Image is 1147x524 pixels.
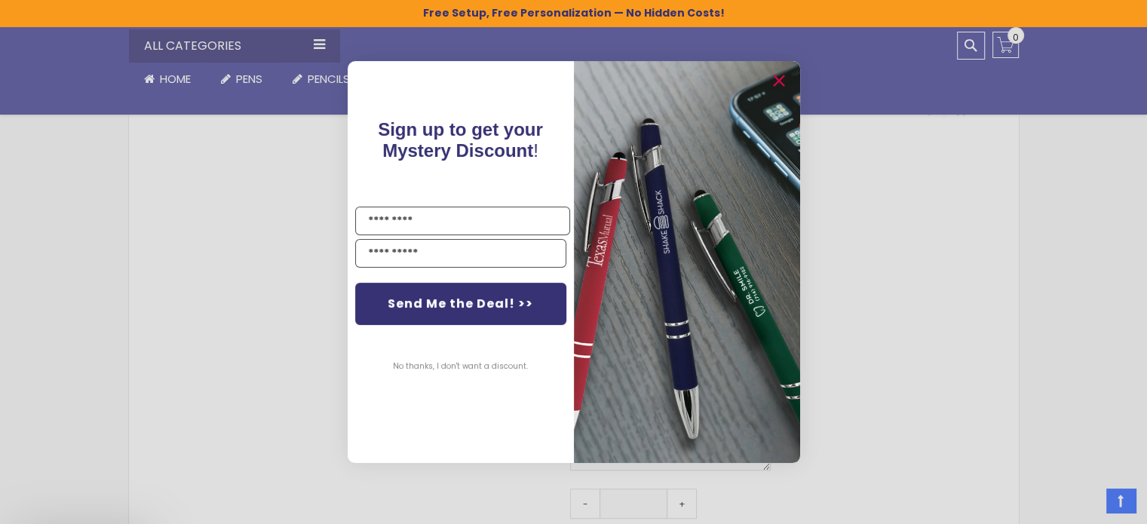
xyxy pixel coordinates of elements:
button: No thanks, I don't want a discount. [385,348,535,385]
img: 081b18bf-2f98-4675-a917-09431eb06994.jpeg [574,61,800,463]
input: YOUR EMAIL [355,239,566,268]
iframe: Google Customer Reviews [1023,483,1147,524]
button: Close dialog [767,69,791,93]
span: Sign up to get your Mystery Discount [378,119,543,161]
span: ! [378,119,543,161]
button: Send Me the Deal! >> [355,283,566,325]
